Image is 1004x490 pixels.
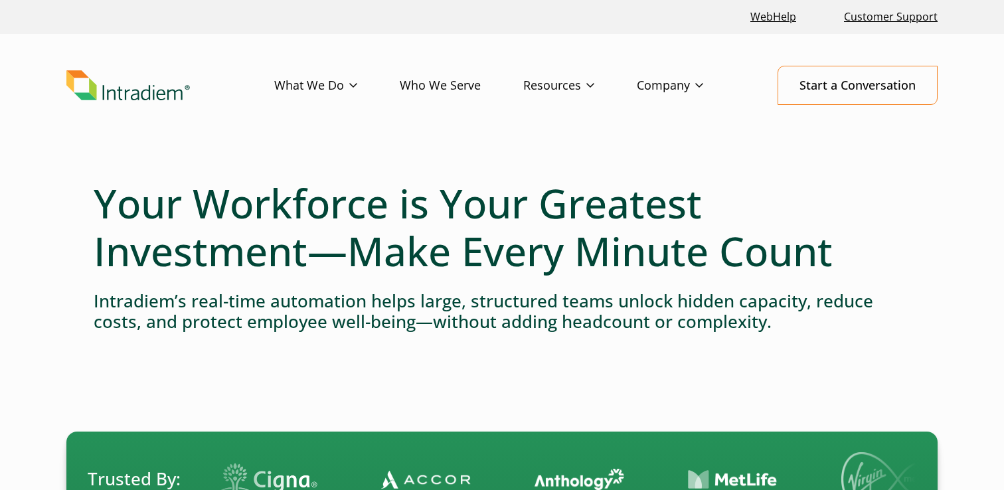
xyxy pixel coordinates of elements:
[400,66,523,105] a: Who We Serve
[94,179,910,275] h1: Your Workforce is Your Greatest Investment—Make Every Minute Count
[66,70,190,101] img: Intradiem
[745,3,801,31] a: Link opens in a new window
[274,66,400,105] a: What We Do
[94,291,910,332] h4: Intradiem’s real-time automation helps large, structured teams unlock hidden capacity, reduce cos...
[523,66,637,105] a: Resources
[778,66,938,105] a: Start a Conversation
[684,469,774,490] img: Contact Center Automation MetLife Logo
[66,70,274,101] a: Link to homepage of Intradiem
[637,66,746,105] a: Company
[377,469,467,489] img: Contact Center Automation Accor Logo
[839,3,943,31] a: Customer Support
